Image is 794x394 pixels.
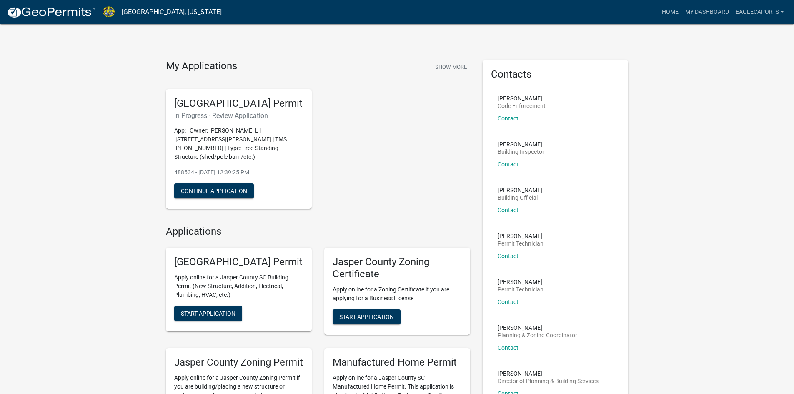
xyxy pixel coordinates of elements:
p: Planning & Zoning Coordinator [498,332,577,338]
h4: Applications [166,226,470,238]
button: Start Application [174,306,242,321]
p: Director of Planning & Building Services [498,378,599,384]
a: My Dashboard [682,4,732,20]
p: Building Inspector [498,149,544,155]
h5: Contacts [491,68,620,80]
p: Code Enforcement [498,103,546,109]
a: EagleCaports [732,4,787,20]
h5: Jasper County Zoning Certificate [333,256,462,280]
p: [PERSON_NAME] [498,187,542,193]
img: Jasper County, South Carolina [103,6,115,18]
h5: [GEOGRAPHIC_DATA] Permit [174,256,303,268]
p: [PERSON_NAME] [498,95,546,101]
p: Permit Technician [498,241,544,246]
p: [PERSON_NAME] [498,233,544,239]
a: Contact [498,161,518,168]
h6: In Progress - Review Application [174,112,303,120]
button: Start Application [333,309,401,324]
a: Contact [498,115,518,122]
p: Apply online for a Jasper County SC Building Permit (New Structure, Addition, Electrical, Plumbin... [174,273,303,299]
h5: Jasper County Zoning Permit [174,356,303,369]
p: Building Official [498,195,542,201]
p: [PERSON_NAME] [498,279,544,285]
p: Permit Technician [498,286,544,292]
p: Apply online for a Zoning Certificate if you are applying for a Business License [333,285,462,303]
p: App: | Owner: [PERSON_NAME] L | [STREET_ADDRESS][PERSON_NAME] | TMS [PHONE_NUMBER] | Type: Free-S... [174,126,303,161]
a: [GEOGRAPHIC_DATA], [US_STATE] [122,5,222,19]
h4: My Applications [166,60,237,73]
span: Start Application [339,313,394,320]
a: Contact [498,253,518,259]
p: [PERSON_NAME] [498,141,544,147]
p: 488534 - [DATE] 12:39:25 PM [174,168,303,177]
span: Start Application [181,310,235,317]
h5: Manufactured Home Permit [333,356,462,369]
a: Contact [498,207,518,213]
a: Contact [498,299,518,305]
h5: [GEOGRAPHIC_DATA] Permit [174,98,303,110]
a: Contact [498,344,518,351]
p: [PERSON_NAME] [498,371,599,376]
button: Continue Application [174,183,254,198]
button: Show More [432,60,470,74]
p: [PERSON_NAME] [498,325,577,331]
a: Home [659,4,682,20]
